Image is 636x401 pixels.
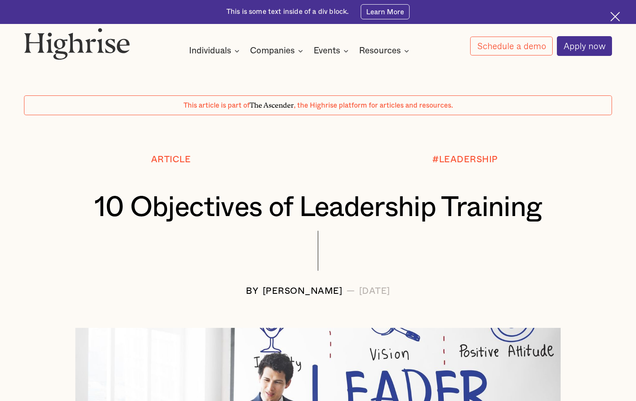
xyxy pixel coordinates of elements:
[250,46,295,56] div: Companies
[610,12,620,21] img: Cross icon
[48,192,588,223] h1: 10 Objectives of Leadership Training
[432,155,498,164] div: #LEADERSHIP
[246,286,258,296] div: BY
[314,46,351,56] div: Events
[359,46,412,56] div: Resources
[359,46,401,56] div: Resources
[250,46,306,56] div: Companies
[359,286,390,296] div: [DATE]
[470,37,553,56] a: Schedule a demo
[263,286,343,296] div: [PERSON_NAME]
[189,46,242,56] div: Individuals
[294,102,453,109] span: , the Highrise platform for articles and resources.
[557,36,612,55] a: Apply now
[184,102,250,109] span: This article is part of
[226,7,349,16] div: This is some text inside of a div block.
[250,100,294,108] span: The Ascender
[151,155,191,164] div: Article
[24,28,130,60] img: Highrise logo
[189,46,231,56] div: Individuals
[314,46,340,56] div: Events
[346,286,355,296] div: —
[361,4,410,19] a: Learn More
